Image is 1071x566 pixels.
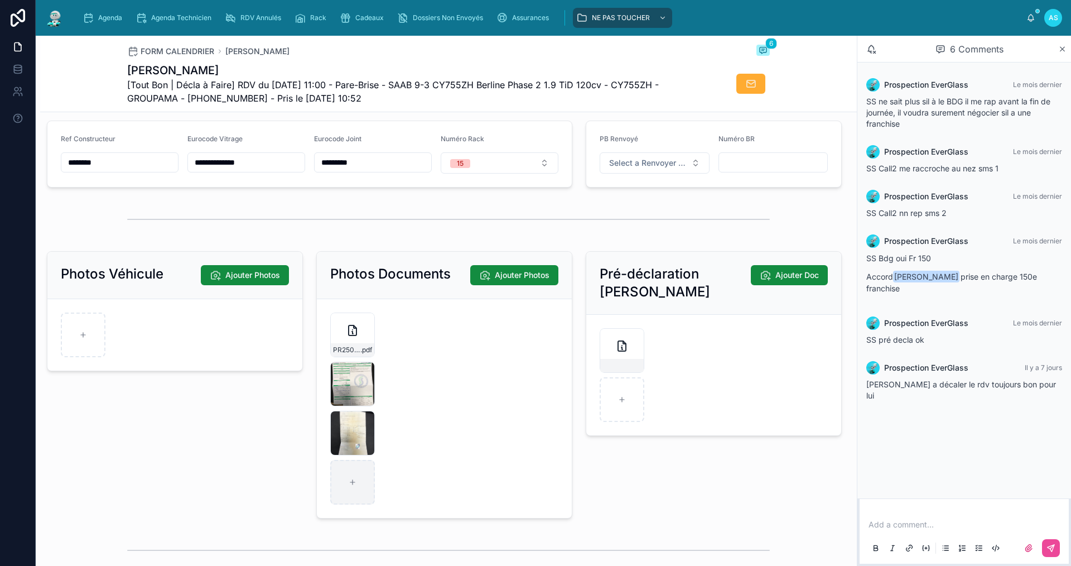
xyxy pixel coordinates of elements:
span: Prospection EverGlass [884,236,968,247]
span: Il y a 7 jours [1025,363,1062,372]
span: Agenda Technicien [151,13,211,22]
span: PB Renvoyé [600,135,638,143]
span: Select a Renvoyer Vitrage [609,157,687,169]
span: Le mois dernier [1013,192,1062,200]
span: [PERSON_NAME] a décaler le rdv toujours bon pour lui [866,380,1056,400]
span: Le mois dernier [1013,80,1062,89]
span: NE PAS TOUCHER [592,13,650,22]
p: Accord prise en charge 150e franchise [866,271,1062,294]
h2: Pré-déclaration [PERSON_NAME] [600,265,751,301]
span: Prospection EverGlass [884,362,968,373]
button: Ajouter Photos [470,265,558,285]
a: RDV Annulés [221,8,289,28]
span: Ajouter Photos [225,270,280,281]
a: Rack [291,8,334,28]
span: Agenda [98,13,122,22]
span: Prospection EverGlass [884,318,968,329]
span: SS Call2 me raccroche au nez sms 1 [866,164,998,173]
button: Ajouter Doc [751,265,828,285]
span: Rack [310,13,326,22]
span: SS Call2 nn rep sms 2 [866,208,947,218]
a: Agenda Technicien [132,8,219,28]
span: RDV Annulés [240,13,281,22]
span: Le mois dernier [1013,319,1062,327]
span: Le mois dernier [1013,237,1062,245]
span: Prospection EverGlass [884,146,968,157]
a: Assurances [493,8,557,28]
span: SS ne sait plus sil à le BDG il me rap avant la fin de journée, il voudra surement négocier sil a... [866,97,1050,128]
p: SS Bdg oui Fr 150 [866,252,1062,264]
span: [PERSON_NAME] [893,271,959,282]
button: 6 [756,45,770,58]
button: Ajouter Photos [201,265,289,285]
span: Numéro BR [718,135,755,143]
span: FORM CALENDRIER [141,46,214,57]
h2: Photos Véhicule [61,265,163,283]
span: [Tout Bon | Décla à Faire] RDV du [DATE] 11:00 - Pare-Brise - SAAB 9-3 CY755ZH Berline Phase 2 1.... [127,78,686,105]
a: Agenda [79,8,130,28]
span: Ajouter Doc [775,270,819,281]
a: Dossiers Non Envoyés [394,8,491,28]
span: Eurocode Joint [314,135,361,143]
span: Dossiers Non Envoyés [413,13,483,22]
img: App logo [45,9,65,27]
span: Eurocode Vitrage [187,135,243,143]
a: Cadeaux [336,8,392,28]
span: AS [1049,13,1058,22]
span: .pdf [360,346,372,354]
span: Prospection EverGlass [884,79,968,90]
span: Ajouter Photos [495,270,549,281]
span: Le mois dernier [1013,147,1062,156]
h1: [PERSON_NAME] [127,63,686,78]
a: NE PAS TOUCHER [573,8,672,28]
div: scrollable content [74,6,1026,30]
button: Select Button [441,152,558,174]
span: PR2508-1655 [333,346,360,354]
span: Ref Constructeur [61,135,115,143]
span: SS pré decla ok [866,335,924,344]
button: Select Button [600,152,710,174]
span: Prospection EverGlass [884,191,968,202]
span: 6 Comments [950,42,1004,56]
div: 15 [457,159,464,168]
span: Cadeaux [355,13,384,22]
span: 6 [765,38,777,49]
a: [PERSON_NAME] [225,46,290,57]
a: FORM CALENDRIER [127,46,214,57]
h2: Photos Documents [330,265,451,283]
span: Assurances [512,13,549,22]
span: Numéro Rack [441,135,484,143]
